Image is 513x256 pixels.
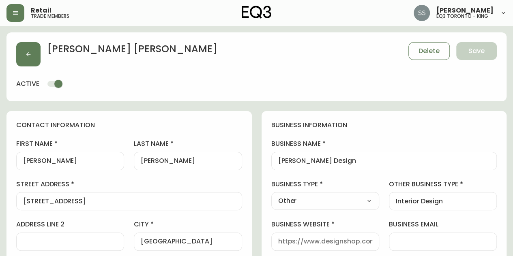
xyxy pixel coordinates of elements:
label: city [134,220,242,229]
span: Retail [31,7,52,14]
label: last name [134,139,242,148]
label: business type [271,180,379,189]
h5: trade members [31,14,69,19]
label: business website [271,220,379,229]
img: logo [242,6,272,19]
input: https://www.designshop.com [278,238,372,245]
label: business name [271,139,497,148]
span: [PERSON_NAME] [436,7,494,14]
h4: active [16,79,39,88]
h4: contact information [16,121,242,130]
h5: eq3 toronto - king [436,14,488,19]
img: f1b6f2cda6f3b51f95337c5892ce6799 [414,5,430,21]
label: address line 2 [16,220,124,229]
span: Delete [419,47,440,55]
label: other business type [389,180,497,189]
h4: business information [271,121,497,130]
label: business email [389,220,497,229]
h2: [PERSON_NAME] [PERSON_NAME] [47,42,217,60]
button: Delete [408,42,450,60]
label: street address [16,180,242,189]
label: first name [16,139,124,148]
